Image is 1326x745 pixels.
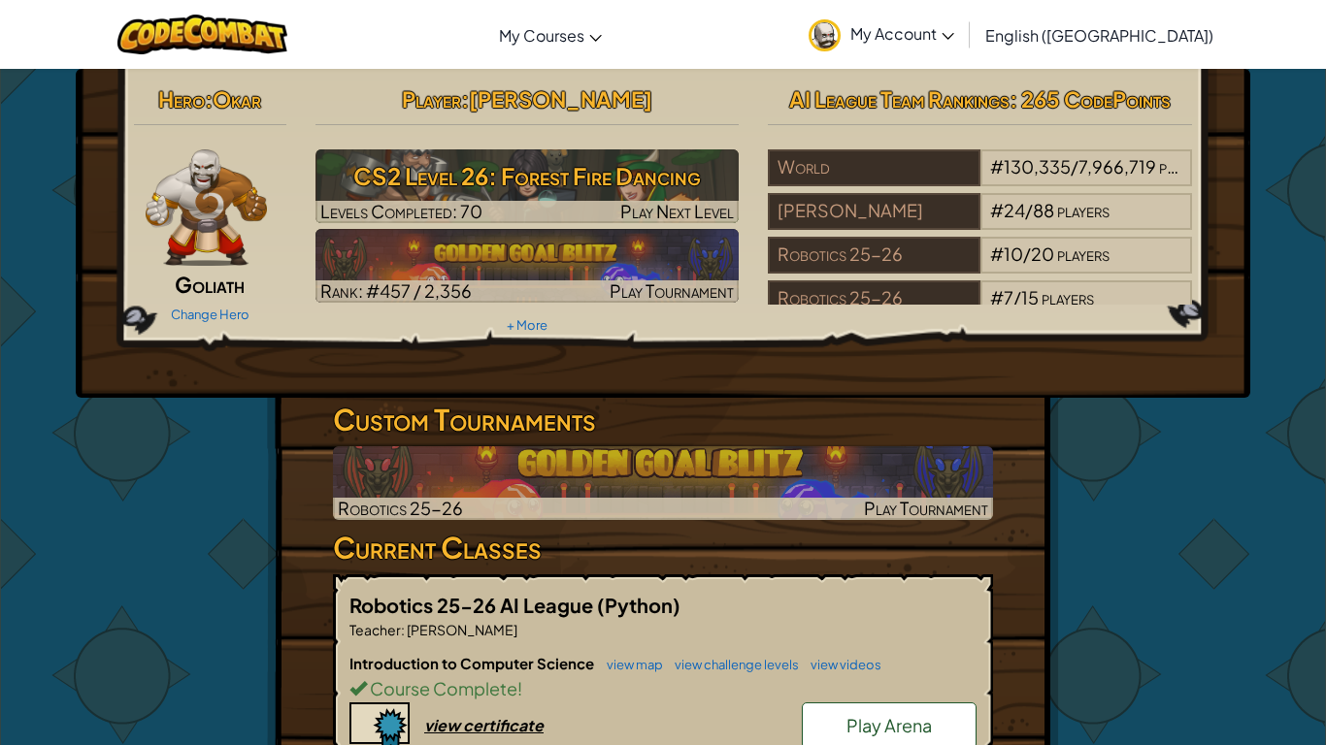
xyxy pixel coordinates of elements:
a: Play Next Level [315,149,740,223]
span: Play Tournament [610,279,734,302]
a: English ([GEOGRAPHIC_DATA]) [976,9,1223,61]
span: Play Next Level [620,200,734,222]
span: # [990,155,1004,178]
a: Robotics 25-26#10/20players [768,255,1192,277]
span: : 265 CodePoints [1010,85,1171,113]
span: Rank: #457 / 2,356 [320,279,472,302]
span: Levels Completed: 70 [320,200,482,222]
img: CS2 Level 26: Forest Fire Dancing [315,149,740,223]
span: Goliath [175,271,245,298]
img: CodeCombat logo [117,15,287,54]
div: Robotics 25-26 [768,237,979,274]
span: / [1013,286,1021,308]
span: # [990,243,1004,265]
span: # [990,286,1004,308]
span: / [1025,199,1033,221]
span: 7,966,719 [1078,155,1156,178]
span: 24 [1004,199,1025,221]
span: My Account [850,23,954,44]
span: [PERSON_NAME] [469,85,652,113]
div: Robotics 25-26 [768,280,979,317]
a: Change Hero [171,307,249,322]
span: 88 [1033,199,1054,221]
a: Robotics 25-26#7/15players [768,299,1192,321]
span: : [401,621,405,638]
div: view certificate [424,715,544,735]
a: Robotics 25-26Play Tournament [333,446,993,520]
a: My Account [799,4,964,65]
span: # [990,199,1004,221]
span: Robotics 25-26 [338,497,463,519]
img: avatar [809,19,841,51]
a: view videos [801,657,881,672]
span: players [1042,286,1094,308]
span: Course Complete [367,677,517,699]
span: / [1023,243,1031,265]
a: [PERSON_NAME]#24/88players [768,211,1192,234]
span: ! [517,677,522,699]
span: 10 [1004,243,1023,265]
span: (Python) [597,593,680,617]
span: [PERSON_NAME] [405,621,517,638]
span: Play Arena [846,714,932,736]
a: My Courses [489,9,612,61]
a: view certificate [349,715,544,735]
span: Okar [213,85,261,113]
span: Robotics 25-26 AI League [349,593,597,617]
span: AI League Team Rankings [789,85,1010,113]
a: view challenge levels [665,657,799,672]
img: Golden Goal [315,229,740,303]
img: goliath-pose.png [146,149,267,266]
span: 15 [1021,286,1039,308]
span: 20 [1031,243,1054,265]
span: players [1159,155,1211,178]
h3: CS2 Level 26: Forest Fire Dancing [315,154,740,198]
span: English ([GEOGRAPHIC_DATA]) [985,25,1213,46]
span: : [205,85,213,113]
div: [PERSON_NAME] [768,193,979,230]
span: 7 [1004,286,1013,308]
span: players [1057,243,1110,265]
div: World [768,149,979,186]
img: Golden Goal [333,446,993,520]
span: / [1071,155,1078,178]
span: 130,335 [1004,155,1071,178]
a: view map [597,657,663,672]
span: My Courses [499,25,584,46]
span: Hero [158,85,205,113]
span: Teacher [349,621,401,638]
h3: Custom Tournaments [333,398,993,441]
a: World#130,335/7,966,719players [768,168,1192,190]
a: + More [507,317,547,333]
a: Rank: #457 / 2,356Play Tournament [315,229,740,303]
span: players [1057,199,1110,221]
h3: Current Classes [333,526,993,569]
span: Introduction to Computer Science [349,654,597,672]
span: Play Tournament [864,497,988,519]
span: Player [402,85,461,113]
span: : [461,85,469,113]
